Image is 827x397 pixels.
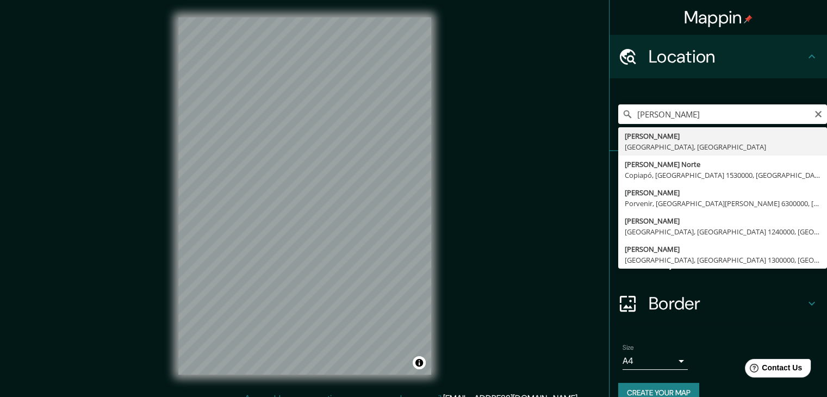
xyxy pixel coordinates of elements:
div: Pins [610,151,827,195]
div: [PERSON_NAME] [625,244,820,255]
div: Layout [610,238,827,282]
div: Copiapó, [GEOGRAPHIC_DATA] 1530000, [GEOGRAPHIC_DATA] [625,170,820,181]
img: pin-icon.png [744,15,753,23]
div: [PERSON_NAME] [625,131,820,141]
div: Location [610,35,827,78]
div: [PERSON_NAME] [625,187,820,198]
div: Style [610,195,827,238]
h4: Mappin [684,7,753,28]
div: [GEOGRAPHIC_DATA], [GEOGRAPHIC_DATA] [625,141,820,152]
div: Border [610,282,827,325]
label: Size [623,343,634,352]
h4: Location [649,46,805,67]
button: Toggle attribution [413,356,426,369]
div: A4 [623,352,688,370]
iframe: Help widget launcher [730,355,815,385]
h4: Border [649,293,805,314]
div: [GEOGRAPHIC_DATA], [GEOGRAPHIC_DATA] 1240000, [GEOGRAPHIC_DATA] [625,226,820,237]
h4: Layout [649,249,805,271]
button: Clear [814,108,823,119]
canvas: Map [178,17,431,375]
div: [PERSON_NAME] [625,215,820,226]
div: [PERSON_NAME] Norte [625,159,820,170]
div: [GEOGRAPHIC_DATA], [GEOGRAPHIC_DATA] 1300000, [GEOGRAPHIC_DATA] [625,255,820,265]
input: Pick your city or area [618,104,827,124]
div: Porvenir, [GEOGRAPHIC_DATA][PERSON_NAME] 6300000, [GEOGRAPHIC_DATA] [625,198,820,209]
